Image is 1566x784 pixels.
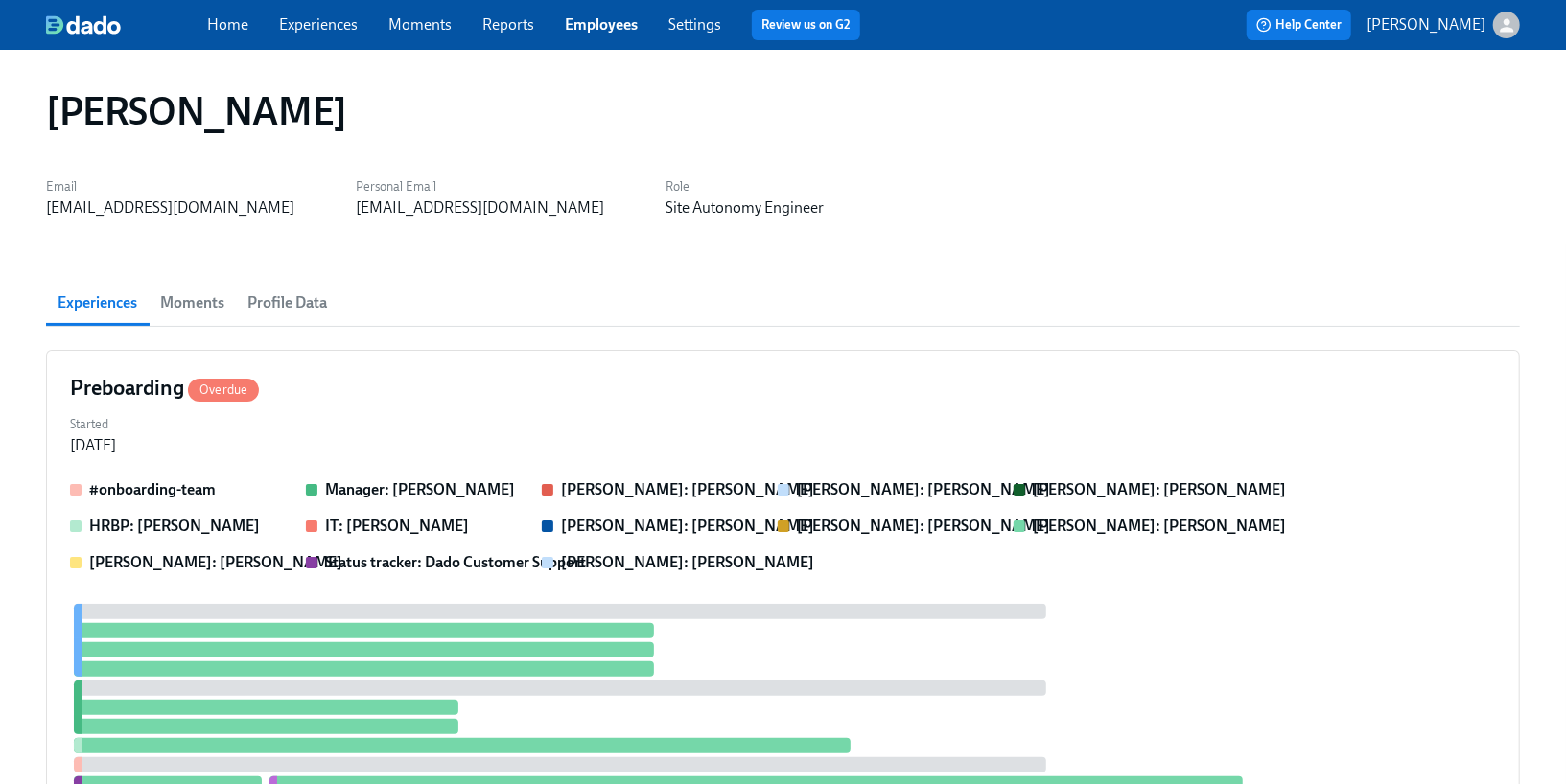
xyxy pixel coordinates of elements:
strong: [PERSON_NAME]: [PERSON_NAME] [797,480,1050,498]
h1: [PERSON_NAME] [46,88,347,134]
a: Home [207,15,248,34]
label: Role [666,176,824,197]
p: [PERSON_NAME] [1367,14,1485,35]
strong: [PERSON_NAME]: [PERSON_NAME] [561,480,814,498]
div: [DATE] [70,435,116,456]
strong: [PERSON_NAME]: [PERSON_NAME] [1033,517,1286,535]
strong: [PERSON_NAME]: [PERSON_NAME] [1033,480,1286,498]
span: Overdue [188,382,259,397]
strong: HRBP: [PERSON_NAME] [89,517,260,535]
span: Help Center [1256,15,1342,35]
button: Help Center [1247,10,1351,40]
span: Profile Data [247,289,327,316]
button: Review us on G2 [752,10,860,40]
h4: Preboarding [70,374,259,403]
strong: Status tracker: Dado Customer Support [325,553,586,571]
strong: [PERSON_NAME]: [PERSON_NAME] [89,553,342,571]
strong: [PERSON_NAME]: [PERSON_NAME] [561,553,814,571]
strong: [PERSON_NAME]: [PERSON_NAME] [561,517,814,535]
div: [EMAIL_ADDRESS][DOMAIN_NAME] [46,197,294,219]
strong: IT: [PERSON_NAME] [325,517,469,535]
span: Moments [160,289,224,316]
a: Settings [668,15,721,34]
a: Employees [565,15,638,34]
strong: #onboarding-team [89,480,216,498]
div: [EMAIL_ADDRESS][DOMAIN_NAME] [356,197,604,219]
a: Experiences [279,15,358,34]
button: [PERSON_NAME] [1367,12,1520,38]
label: Started [70,414,116,435]
strong: Manager: [PERSON_NAME] [325,480,515,498]
span: Experiences [58,289,137,316]
img: dado [46,15,121,35]
div: Site Autonomy Engineer [666,197,824,219]
a: dado [46,15,207,35]
a: Moments [388,15,452,34]
label: Personal Email [356,176,604,197]
label: Email [46,176,294,197]
a: Review us on G2 [761,15,851,35]
a: Reports [482,15,534,34]
strong: [PERSON_NAME]: [PERSON_NAME] [797,517,1050,535]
